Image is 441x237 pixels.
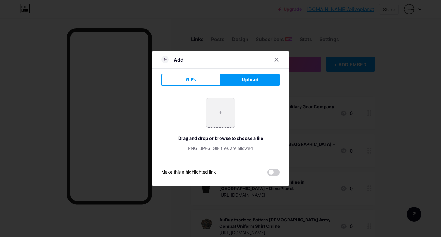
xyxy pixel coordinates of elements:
[161,145,280,151] div: PNG, JPEG, GIF files are allowed
[161,135,280,141] div: Drag and drop or browse to choose a file
[221,74,280,86] button: Upload
[242,77,258,83] span: Upload
[161,169,216,176] div: Make this a highlighted link
[186,77,196,83] span: GIFs
[161,74,221,86] button: GIFs
[174,56,183,63] div: Add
